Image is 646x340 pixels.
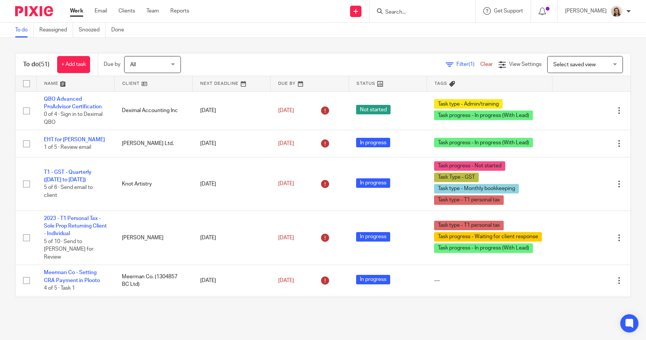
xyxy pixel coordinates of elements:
span: All [130,62,136,67]
a: T1 - GST - Quarterly ([DATE] to [DATE]) [44,170,92,182]
span: [DATE] [278,108,294,113]
span: In progress [356,232,390,242]
a: EHT for [PERSON_NAME] [44,137,105,142]
td: [DATE] [193,91,271,130]
a: Reports [170,7,189,15]
td: [PERSON_NAME] Ltd. [114,130,192,157]
span: In progress [356,178,390,188]
span: [DATE] [278,181,294,187]
span: 5 of 10 · Send to [PERSON_NAME] for Review [44,239,93,260]
span: 0 of 4 · Sign in to Deximal QBO [44,112,103,125]
td: Deximal Accounting Inc [114,91,192,130]
h1: To do [23,61,50,69]
div: --- [434,277,545,284]
span: Task progress - In progress (With Lead) [434,243,533,253]
span: Not started [356,105,391,114]
a: Team [146,7,159,15]
span: 4 of 5 · Task 1 [44,285,75,291]
span: Task progress - Waiting for client response [434,232,542,242]
span: (51) [39,61,50,67]
td: Meerman Co. (1304857 BC Ltd) [114,265,192,296]
a: Reassigned [39,23,73,37]
span: [DATE] [278,278,294,283]
span: [DATE] [278,141,294,146]
a: To do [15,23,34,37]
span: Task progress - In progress (With Lead) [434,138,533,147]
a: Work [70,7,83,15]
td: [DATE] [193,211,271,265]
span: Tags [434,81,447,86]
span: Get Support [494,8,523,14]
span: Task type - T1 personal tax [434,195,504,205]
span: [DATE] [278,235,294,240]
span: In progress [356,138,390,147]
a: Done [111,23,130,37]
a: 2023 - T1 Personal Tax - Sole Prop Returning Client - Individual [44,216,107,237]
span: Task progress - In progress (With Lead) [434,111,533,120]
span: Task type - Monthly bookkeeping [434,184,519,193]
img: Pixie [15,6,53,16]
a: Email [95,7,107,15]
span: (1) [469,62,475,67]
a: QBO Advanced ProAdvisor Certification [44,97,102,109]
a: + Add task [57,56,90,73]
p: Due by [104,61,120,68]
input: Search [384,9,453,16]
span: Filter [456,62,480,67]
span: Select saved view [553,62,596,67]
span: Task type - T1 personal tax [434,221,504,230]
img: Morgan.JPG [610,5,623,17]
td: [PERSON_NAME] [114,211,192,265]
span: Task progress - Not started [434,161,505,171]
span: In progress [356,275,390,284]
a: Snoozed [79,23,106,37]
td: [DATE] [193,265,271,296]
p: [PERSON_NAME] [565,7,607,15]
td: Knot Artistry [114,157,192,211]
span: Task Type - GST [434,173,479,182]
span: Task type - Admin/training [434,99,503,109]
a: Clear [480,62,493,67]
td: [DATE] [193,157,271,211]
span: View Settings [509,62,542,67]
a: Clients [118,7,135,15]
span: 5 of 6 · Send email to client [44,185,93,198]
td: [DATE] [193,130,271,157]
span: 1 of 5 · Review email [44,145,91,150]
a: Meerman Co - Setting CRA Payment in Plooto [44,270,100,283]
